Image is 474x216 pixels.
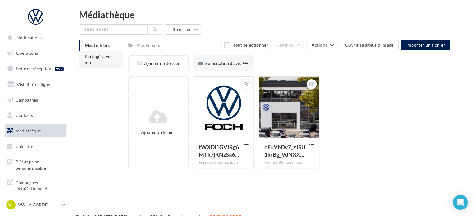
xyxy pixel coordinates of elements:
[406,42,445,48] span: Importer un fichier
[264,144,305,158] span: oEuVbDv7_zJSU1krBg_VdNXXRCRlPIqVk27gvfDZYwUR8oJNmkcpWBLydxbjd7rwubgbFYTfZn-oYKNuVg=s0
[199,144,239,158] span: tWXDl1GVIRg6MTk7jRNzSa6RJVEe3Ea7aWnfJZR2o0-tVk3rOPxZ1agoZTvn-QvKhsQQHHVIR2S1k-A0yw=s0
[306,40,337,50] button: Actions
[85,54,113,65] span: Partagés avec moi
[79,10,467,19] div: Médiathèque
[401,40,450,50] button: Importer un fichier
[311,42,327,48] span: Actions
[4,124,68,137] a: Médiathèque
[165,24,201,35] button: Filtrer par
[453,195,468,210] div: Open Intercom Messenger
[16,35,42,40] span: Notifications
[4,31,65,44] button: Notifications
[17,82,50,87] span: Visibilité en ligne
[199,160,249,165] div: Format d'image: jpeg
[4,176,68,194] a: Campagnes DataOnDemand
[16,158,64,171] span: PLV et print personnalisable
[8,202,14,208] span: VL
[205,61,241,66] span: Sollicitation d'avis
[18,202,59,208] p: VW LA GARDE
[4,78,68,91] a: Visibilité en ligne
[16,66,51,71] span: Boîte de réception
[137,42,160,48] div: Mes fichiers
[340,40,399,50] button: Ouvrir l'éditeur d'image
[4,155,68,173] a: PLV et print personnalisable
[288,43,294,48] span: (0)
[85,43,110,48] span: Mes fichiers
[4,62,68,75] a: Boîte de réception99+
[16,97,38,102] span: Campagnes
[5,199,66,211] a: VL VW LA GARDE
[4,140,68,153] a: Calendrier
[4,94,68,107] a: Campagnes
[16,178,64,192] span: Campagnes DataOnDemand
[16,144,36,149] span: Calendrier
[221,40,271,50] button: Tout sélectionner
[4,47,68,60] a: Opérations
[264,160,314,165] div: Format d'image: jpeg
[129,60,188,67] div: Ajouter un dossier
[271,40,304,50] button: Gérer(0)
[16,50,38,56] span: Opérations
[4,109,68,122] a: Contacts
[16,128,41,133] span: Médiathèque
[16,113,33,118] span: Contacts
[131,129,185,136] div: Ajouter un fichier
[55,67,64,71] div: 99+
